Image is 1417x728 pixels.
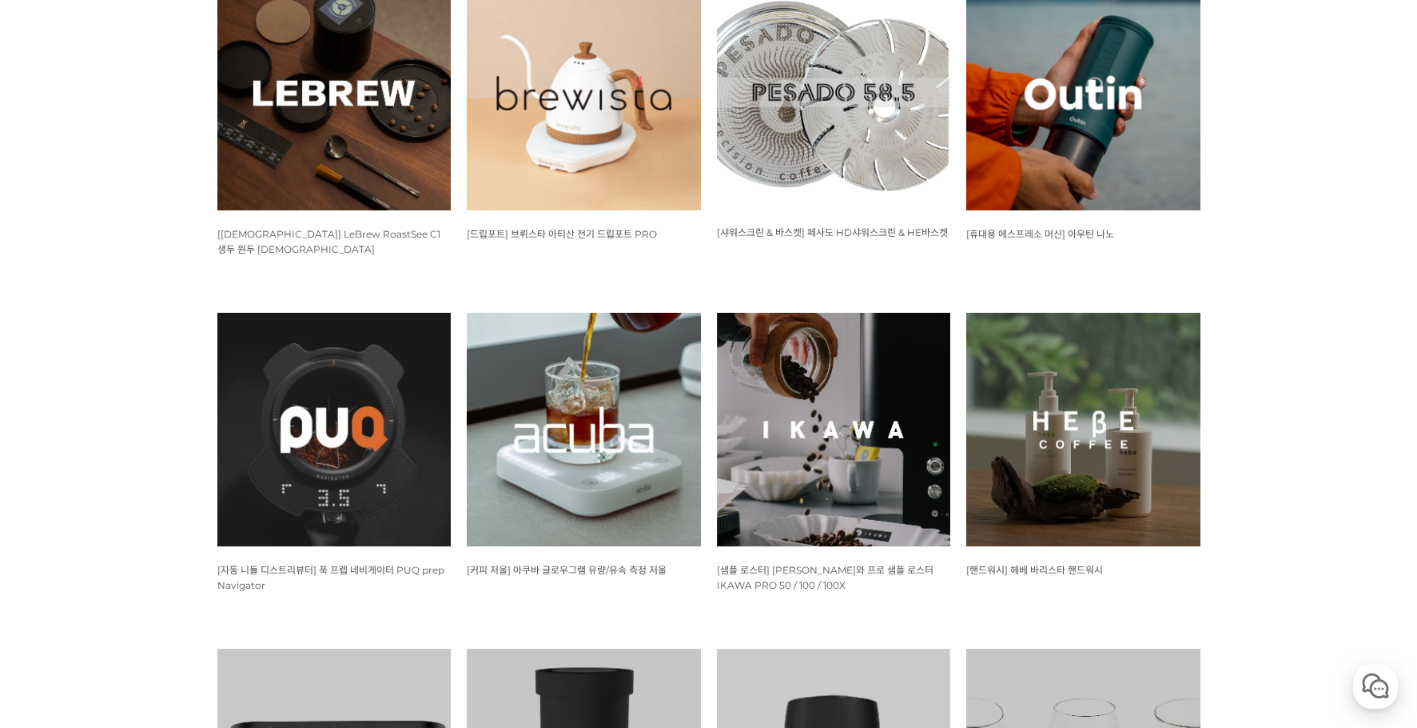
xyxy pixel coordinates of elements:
[966,313,1200,547] img: 헤베 바리스타 핸드워시
[217,563,444,591] a: [자동 니들 디스트리뷰터] 푹 프렙 네비게이터 PUQ prep Navigator
[217,228,440,255] span: [[DEMOGRAPHIC_DATA]] LeBrew RoastSee C1 생두 원두 [DEMOGRAPHIC_DATA]
[966,228,1114,240] span: [휴대용 에스프레소 머신] 아우틴 나노
[717,564,933,591] span: [샘플 로스터] [PERSON_NAME]와 프로 샘플 로스터 IKAWA PRO 50 / 100 / 100X
[467,227,657,240] a: [드립포트] 브뤼스타 아티산 전기 드립포트 PRO
[467,228,657,240] span: [드립포트] 브뤼스타 아티산 전기 드립포트 PRO
[217,227,440,255] a: [[DEMOGRAPHIC_DATA]] LeBrew RoastSee C1 생두 원두 [DEMOGRAPHIC_DATA]
[217,564,444,591] span: [자동 니들 디스트리뷰터] 푹 프렙 네비게이터 PUQ prep Navigator
[50,531,60,544] span: 홈
[717,226,948,238] a: [샤워스크린 & 바스켓] 페사도 HD샤워스크린 & HE바스켓
[966,227,1114,240] a: [휴대용 에스프레소 머신] 아우틴 나노
[717,226,948,238] span: [샤워스크린 & 바스켓] 페사도 HD샤워스크린 & HE바스켓
[717,313,951,547] img: IKAWA PRO 50, IKAWA PRO 100, IKAWA PRO 100X
[717,563,933,591] a: [샘플 로스터] [PERSON_NAME]와 프로 샘플 로스터 IKAWA PRO 50 / 100 / 100X
[467,564,667,576] span: [커피 저울] 아쿠바 글로우그램 유량/유속 측정 저울
[247,531,266,544] span: 설정
[467,313,701,547] img: 아쿠바 글로우그램 유량/유속 측정 저울
[217,313,452,547] img: 푹 프레스 PUQ PRESS
[206,507,307,547] a: 설정
[467,563,667,576] a: [커피 저울] 아쿠바 글로우그램 유량/유속 측정 저울
[966,563,1103,576] a: [핸드워시] 헤베 바리스타 핸드워시
[5,507,105,547] a: 홈
[966,564,1103,576] span: [핸드워시] 헤베 바리스타 핸드워시
[105,507,206,547] a: 대화
[146,532,165,545] span: 대화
